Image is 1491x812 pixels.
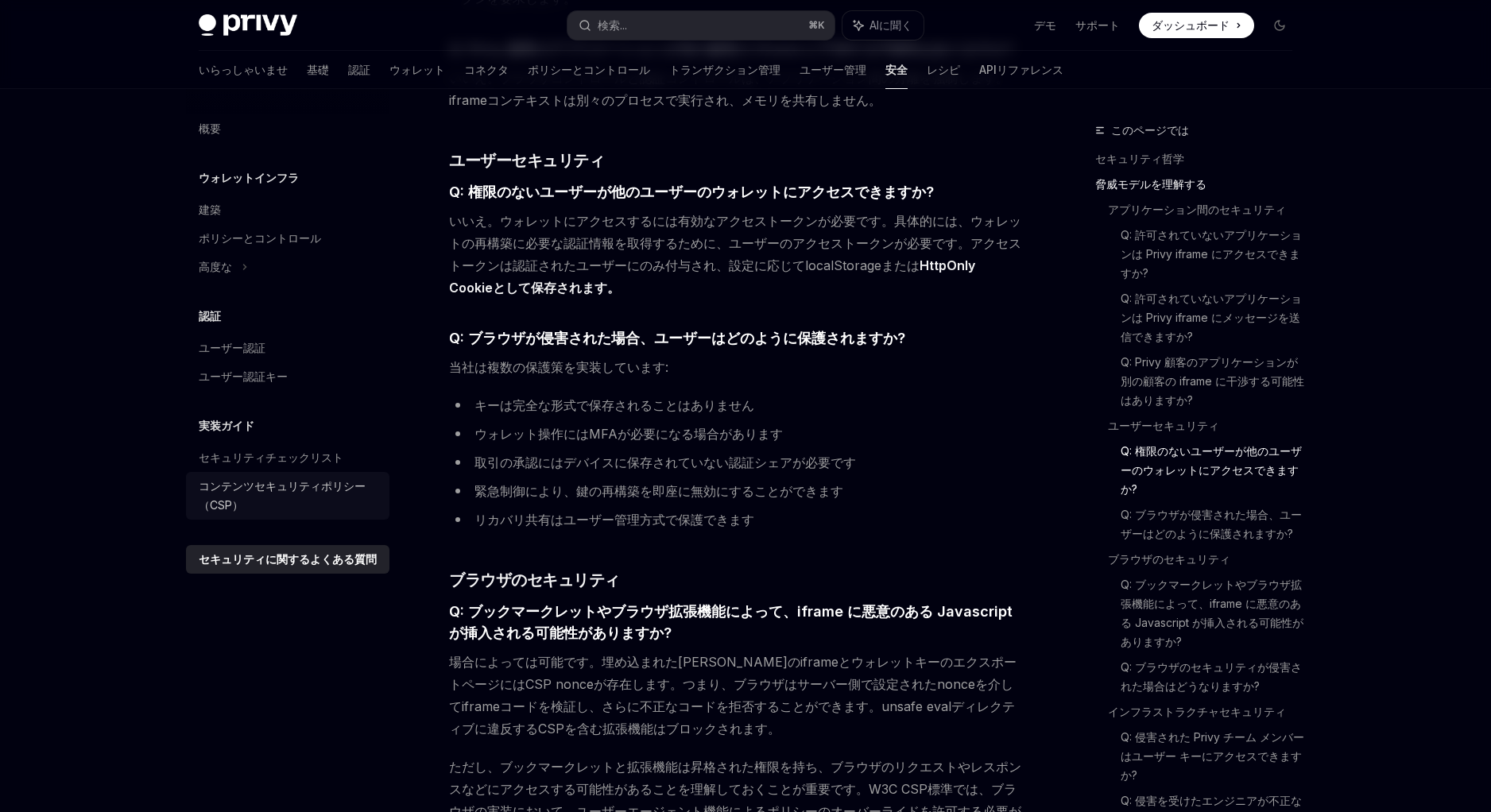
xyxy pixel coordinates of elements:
[199,552,377,566] font: セキュリティに関するよくある質問
[1108,413,1305,439] a: ユーザーセキュリティ
[1121,222,1305,286] a: Q: 許可されていないアプリケーションは Privy iframe にアクセスできますか?
[474,426,783,442] font: ウォレット操作にはMFAが必要になる場合があります
[528,51,650,89] a: ポリシーとコントロール
[449,359,668,375] font: 当社は複数の保護策を実装しています:
[528,63,650,76] font: ポリシーとコントロール
[885,51,908,89] a: 安全
[199,171,299,184] font: ウォレットインフラ
[979,63,1063,76] font: APIリファレンス
[1095,172,1305,197] a: 脅威モデルを理解する
[186,114,389,143] a: 概要
[307,51,329,89] a: 基礎
[464,51,509,89] a: コネクタ
[885,63,908,76] font: 安全
[348,63,370,76] font: 認証
[800,63,866,76] font: ユーザー管理
[186,334,389,362] a: ユーザー認証
[1121,350,1305,413] a: Q: Privy 顧客のアプリケーションが別の顧客の iframe に干渉する可能性はありますか?
[199,309,221,323] font: 認証
[818,19,825,31] font: K
[199,63,288,76] font: いらっしゃいませ
[449,330,905,346] font: Q: ブラウザが侵害された場合、ユーザーはどのように保護されますか?
[927,63,960,76] font: レシピ
[1152,18,1230,32] font: ダッシュボード
[199,479,366,512] font: コンテンツセキュリティポリシー（CSP）
[1095,177,1206,191] font: 脅威モデルを理解する
[1121,292,1302,343] font: Q: 許可されていないアプリケーションは Privy iframe にメッセージを送信できますか?
[1121,439,1305,502] a: Q: 権限のないユーザーが他のユーザーのウォレットにアクセスできますか?
[199,203,221,216] font: 建築
[1075,18,1120,32] font: サポート
[1121,725,1305,788] a: Q: 侵害された Privy チーム メンバーはユーザー キーにアクセスできますか?
[1095,146,1305,172] a: セキュリティ哲学
[348,51,370,89] a: 認証
[1121,228,1302,280] font: Q: 許可されていないアプリケーションは Privy iframe にアクセスできますか?
[1121,660,1302,693] font: Q: ブラウザのセキュリティが侵害された場合はどうなりますか?
[1267,13,1292,38] button: ダークモードを切り替える
[199,51,288,89] a: いらっしゃいませ
[449,184,934,200] font: Q: 権限のないユーザーが他のユーザーのウォレットにアクセスできますか?
[1095,152,1184,165] font: セキュリティ哲学
[1121,502,1305,547] a: Q: ブラウザが侵害された場合、ユーザーはどのように保護されますか?
[474,512,754,528] font: リカバリ共有はユーザー管理方式で保護できます
[1121,286,1305,350] a: Q: 許可されていないアプリケーションは Privy iframe にメッセージを送信できますか?
[1121,508,1302,540] font: Q: ブラウザが侵害された場合、ユーザーはどのように保護されますか?
[1121,572,1305,655] a: Q: ブックマークレットやブラウザ拡張機能によって、iframe に悪意のある Javascript が挿入される可能性がありますか?
[449,151,604,170] font: ユーザーセキュリティ
[1108,203,1286,216] font: アプリケーション間のセキュリティ
[199,260,232,273] font: 高度な
[1111,123,1189,137] font: このページでは
[474,454,856,470] font: 取引の承認にはデバイスに保存されていない認証シェアが必要です
[199,14,297,37] img: ダークロゴ
[1108,419,1219,432] font: ユーザーセキュリティ
[1108,552,1230,566] font: ブラウザのセキュリティ
[186,362,389,391] a: ユーザー認証キー
[186,545,389,574] a: セキュリティに関するよくある質問
[199,369,288,383] font: ユーザー認証キー
[186,224,389,253] a: ポリシーとコントロール
[474,397,754,413] font: キーは完全な形式で保存されることはありません
[842,11,924,40] button: AIに聞く
[1121,655,1305,699] a: Q: ブラウザのセキュリティが侵害された場合はどうなりますか?
[800,51,866,89] a: ユーザー管理
[1121,578,1303,648] font: Q: ブックマークレットやブラウザ拡張機能によって、iframe に悪意のある Javascript が挿入される可能性がありますか?
[1034,17,1056,33] a: デモ
[729,257,920,273] font: 設定に応じてlocalStorageまたは
[199,419,254,432] font: 実装ガイド
[186,195,389,224] a: 建築
[567,11,835,40] button: 検索...⌘K
[1108,705,1286,718] font: インフラストラクチャセキュリティ
[1108,547,1305,572] a: ブラウザのセキュリティ
[1121,444,1302,496] font: Q: 権限のないユーザーが他のユーザーのウォレットにアクセスできますか?
[199,341,265,354] font: ユーザー認証
[1121,730,1304,782] font: Q: 侵害された Privy チーム メンバーはユーザー キーにアクセスできますか?
[669,63,780,76] font: トランザクション管理
[808,19,818,31] font: ⌘
[199,231,321,245] font: ポリシーとコントロール
[474,483,843,499] font: 緊急制御により、鍵の再構築を即座に無効にすることができます
[869,18,912,32] font: AIに聞く
[1108,197,1305,222] a: アプリケーション間のセキュリティ
[449,213,1021,273] font: いいえ。ウォレットにアクセスするには有効なアクセストークンが必要です。具体的には、ウォレットの再構築に必要な認証情報を取得するために、ユーザーのアクセストークンが必要です。アクセストークンは認証...
[1139,13,1254,38] a: ダッシュボード
[389,63,445,76] font: ウォレット
[389,51,445,89] a: ウォレット
[598,18,627,32] font: 検索...
[927,51,960,89] a: レシピ
[186,472,389,520] a: コンテンツセキュリティポリシー（CSP）
[979,51,1063,89] a: APIリファレンス
[449,603,1017,641] font: Q: ブックマークレットやブラウザ拡張機能によって、iframe に悪意のある Javascript が挿入される可能性がありますか?
[199,122,221,135] font: 概要
[1121,355,1304,407] font: Q: Privy 顧客のアプリケーションが別の顧客の iframe に干渉する可能性はありますか?
[449,654,1017,737] font: 場合によっては可能です。埋め込まれた[PERSON_NAME]のiframeとウォレットキーのエクスポートページにはCSP nonceが存在します。つまり、ブラウザはサーバー側で設定されたnon...
[464,63,509,76] font: コネクタ
[1034,18,1056,32] font: デモ
[307,63,329,76] font: 基礎
[669,51,780,89] a: トランザクション管理
[449,570,620,590] font: ブラウザのセキュリティ
[1108,699,1305,725] a: インフラストラクチャセキュリティ
[1075,17,1120,33] a: サポート
[186,443,389,472] a: セキュリティチェックリスト
[199,450,343,464] font: セキュリティチェックリスト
